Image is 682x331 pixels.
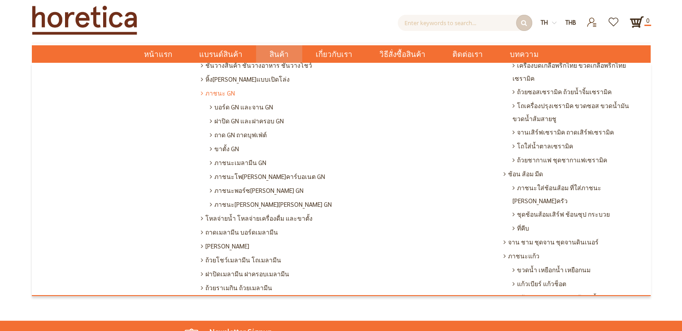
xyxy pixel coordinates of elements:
[256,45,302,63] a: สินค้า
[210,156,266,170] span: ภาชนะเมลามีน GN
[316,45,352,64] span: เกี่ยวกับเรา
[210,114,284,128] span: ฝาปิด GN และฝาครอบ GN
[513,125,614,139] span: จานเสิร์ฟเซรามิค ถาดเสิร์ฟเซรามิค
[208,142,341,156] a: ขาตั้ง GN
[513,263,591,277] span: ขวดน้ำ เหยือกน้ำ เหยือกนม
[208,114,341,128] a: ฝาปิด GN และฝาครอบ GN
[210,142,239,156] span: ขาตั้ง GN
[199,72,341,86] a: หิ้ง[PERSON_NAME]แบบเปิดโล่ง
[581,15,603,22] a: เข้าสู่ระบบ
[513,58,642,85] span: เครื่องบดเกลือพริกไทย ขวดเกลือพริกไทยเซรามิค
[32,5,137,35] img: Horetica.com
[201,86,235,100] span: ภาชนะ GN
[510,58,644,85] a: เครื่องบดเกลือพริกไทย ขวดเกลือพริกไทยเซรามิค
[510,139,644,153] a: โถใส่น้ำตาลเซรามิค
[513,139,573,153] span: โถใส่น้ำตาลเซรามิค
[504,235,599,249] span: จาน ชาม ชุดจาน ชุดจานดินเนอร์
[510,45,539,64] span: บทความ
[199,45,243,64] span: แบรนด์สินค้า
[199,211,341,225] a: โหลจ่ายน้ำ โหลจ่ายเครื่องดื่ม และขาตั้ง
[302,45,366,63] a: เกี่ยวกับเรา
[501,235,644,249] a: จาน ชาม ชุดจาน ชุดจานดินเนอร์
[201,253,281,267] span: ถ้วยโชว์เมลามีน โถเมลามีน
[201,58,312,72] span: ชั้นวางสินค้า ชั้นวางอาหาร ชั้นวางโชว์
[366,45,439,63] a: วิธีสั่งซื้อสินค้า
[603,15,625,22] a: รายการโปรด
[201,267,289,281] span: ฝาปิดเมลามีน ฝาครอบเมลามีน
[210,197,332,211] span: ภาชนะ[PERSON_NAME][PERSON_NAME] GN
[379,45,426,64] span: วิธีสั่งซื้อสินค้า
[513,207,610,221] span: ชุดช้อนส้อมเสิร์ฟ ช้อนซุป กระบวย
[630,15,644,29] a: 0
[144,48,172,60] span: หน้าแรก
[208,128,341,142] a: ถาด GN ถาดบุฟเฟ่ต์
[201,211,313,225] span: โหลจ่ายน้ำ โหลจ่ายเครื่องดื่ม และขาตั้ง
[199,225,341,239] a: ถาดเมลามีน บอร์ดเมลามีน
[210,128,267,142] span: ถาด GN ถาดบุฟเฟ่ต์
[513,181,642,207] span: ภาชนะใส่ช้อนส้อม ที่ใส่ภาชนะ [PERSON_NAME]ครัว
[501,167,644,181] a: ช้อน ส้อม มีด
[510,263,644,277] a: ขวดน้ำ เหยือกน้ำ เหยือกนม
[208,100,341,114] a: บอร์ด GN และจาน GN
[644,15,651,26] span: 0
[504,167,543,181] span: ช้อน ส้อม มีด
[201,72,290,86] span: หิ้ง[PERSON_NAME]แบบเปิดโล่ง
[130,45,186,63] a: หน้าแรก
[201,225,278,239] span: ถาดเมลามีน บอร์ดเมลามีน
[210,170,325,183] span: ภาชนะโพ[PERSON_NAME]คาร์บอเนต GN
[510,221,644,235] a: ที่คีบ
[269,45,289,64] span: สินค้า
[504,249,539,263] span: ภาชนะแก้ว
[452,45,483,64] span: ติดต่อเรา
[199,281,341,295] a: ถ้วยราเมกิน ถ้วยเมลามีน
[510,207,644,221] a: ชุดช้อนส้อมเสิร์ฟ ช้อนซุป กระบวย
[199,239,341,253] a: [PERSON_NAME]
[541,18,548,26] span: th
[210,183,304,197] span: ภาชนะพอร์ซ[PERSON_NAME] GN
[513,85,612,99] span: ถ้วยซอสเซรามิค ถ้วยน้ำจิ้มเซรามิค
[513,99,642,125] span: โถเครื่องปรุงเซรามิค ขวดซอส ขวดน้ำมัน ขวดน้ำส้มสายชู
[208,170,341,183] a: ภาชนะโพ[PERSON_NAME]คาร์บอเนต GN
[208,183,341,197] a: ภาชนะพอร์ซ[PERSON_NAME] GN
[208,156,341,170] a: ภาชนะเมลามีน GN
[199,58,341,72] a: ชั้นวางสินค้า ชั้นวางอาหาร ชั้นวางโชว์
[496,45,552,63] a: บทความ
[565,18,576,26] span: THB
[510,153,644,167] a: ถ้วยชากาแฟ ชุดชากาแฟเซรามิค
[510,277,644,291] a: แก้วเบียร์ แก้วช็อต
[439,45,496,63] a: ติดต่อเรา
[510,85,644,99] a: ถ้วยซอสเซรามิค ถ้วยน้ำจิ้มเซรามิค
[501,249,644,263] a: ภาชนะแก้ว
[199,86,341,100] a: ภาชนะ GN
[552,21,556,25] img: dropdown-icon.svg
[513,153,607,167] span: ถ้วยชากาแฟ ชุดชากาแฟเซรามิค
[513,291,596,305] span: แก้ว[PERSON_NAME] แก้ววิสกี้
[199,253,341,267] a: ถ้วยโชว์เมลามีน โถเมลามีน
[201,239,249,253] span: [PERSON_NAME]
[510,125,644,139] a: จานเสิร์ฟเซรามิค ถาดเสิร์ฟเซรามิค
[210,100,273,114] span: บอร์ด GN และจาน GN
[510,291,644,305] a: แก้ว[PERSON_NAME] แก้ววิสกี้
[513,221,529,235] span: ที่คีบ
[208,197,341,211] a: ภาชนะ[PERSON_NAME][PERSON_NAME] GN
[510,181,644,207] a: ภาชนะใส่ช้อนส้อม ที่ใส่ภาชนะ [PERSON_NAME]ครัว
[201,281,272,295] span: ถ้วยราเมกิน ถ้วยเมลามีน
[186,45,256,63] a: แบรนด์สินค้า
[199,267,341,281] a: ฝาปิดเมลามีน ฝาครอบเมลามีน
[510,99,644,125] a: โถเครื่องปรุงเซรามิค ขวดซอส ขวดน้ำมัน ขวดน้ำส้มสายชู
[513,277,566,291] span: แก้วเบียร์ แก้วช็อต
